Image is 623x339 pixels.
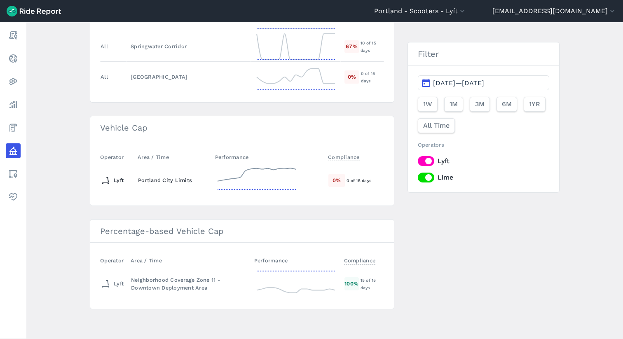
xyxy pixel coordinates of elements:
div: 0 of 15 days [361,70,383,84]
a: Heatmaps [6,74,21,89]
span: 1W [423,99,432,109]
span: 1M [450,99,458,109]
div: Neighborhood Coverage Zone 11 - Downtown Deployment Area [131,276,247,292]
th: Area / Time [127,252,251,269]
a: Realtime [6,51,21,66]
div: Springwater Corridor [131,42,247,50]
div: 67 % [344,40,359,53]
label: Lyft [418,156,549,166]
div: Lyft [101,174,124,187]
div: All [101,73,108,81]
div: 0 of 15 days [347,177,384,184]
span: 1YR [529,99,540,109]
div: [GEOGRAPHIC_DATA] [131,73,247,81]
div: Lyft [101,277,124,290]
th: Performance [212,149,325,165]
div: 100 % [344,277,359,290]
h3: Vehicle Cap [90,116,394,139]
th: Performance [251,252,341,269]
div: Portland City Limits [138,176,208,184]
th: Area / Time [134,149,212,165]
th: Operator [100,149,134,165]
div: 15 of 15 days [361,276,384,291]
a: Areas [6,166,21,181]
span: Compliance [344,255,376,264]
div: 10 of 15 days [361,39,384,54]
button: 3M [470,97,490,112]
button: All Time [418,118,455,133]
th: Operator [100,252,127,269]
a: Analyze [6,97,21,112]
button: 1W [418,97,438,112]
button: [EMAIL_ADDRESS][DOMAIN_NAME] [492,6,616,16]
h3: Percentage-based Vehicle Cap [90,220,394,243]
div: All [101,42,108,50]
span: Compliance [328,152,360,161]
span: 3M [475,99,485,109]
button: Portland - Scooters - Lyft [374,6,466,16]
a: Health [6,189,21,204]
span: Operators [418,142,444,148]
div: 0 % [328,174,345,187]
a: Policy [6,143,21,158]
img: Ride Report [7,6,61,16]
button: 1M [444,97,463,112]
span: 6M [502,99,512,109]
label: Lime [418,173,549,182]
div: 0 % [344,70,359,83]
a: Report [6,28,21,43]
a: Fees [6,120,21,135]
button: 1YR [524,97,546,112]
span: All Time [423,121,450,131]
button: [DATE]—[DATE] [418,75,549,90]
button: 6M [497,97,517,112]
h3: Filter [408,42,559,65]
span: [DATE]—[DATE] [433,79,484,87]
